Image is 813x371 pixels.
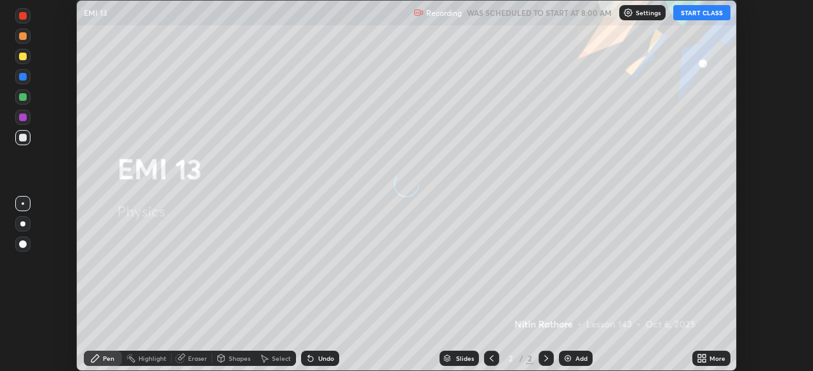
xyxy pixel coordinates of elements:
div: 2 [504,355,517,362]
img: class-settings-icons [623,8,633,18]
div: Eraser [188,355,207,361]
img: recording.375f2c34.svg [413,8,424,18]
div: Pen [103,355,114,361]
p: EMI 13 [84,8,107,18]
div: Highlight [138,355,166,361]
div: 2 [526,353,534,364]
img: add-slide-button [563,353,573,363]
div: Slides [456,355,474,361]
div: Add [575,355,588,361]
div: More [709,355,725,361]
div: Undo [318,355,334,361]
p: Recording [426,8,462,18]
div: / [520,355,523,362]
p: Settings [636,10,661,16]
div: Shapes [229,355,250,361]
div: Select [272,355,291,361]
h5: WAS SCHEDULED TO START AT 8:00 AM [467,7,612,18]
button: START CLASS [673,5,730,20]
